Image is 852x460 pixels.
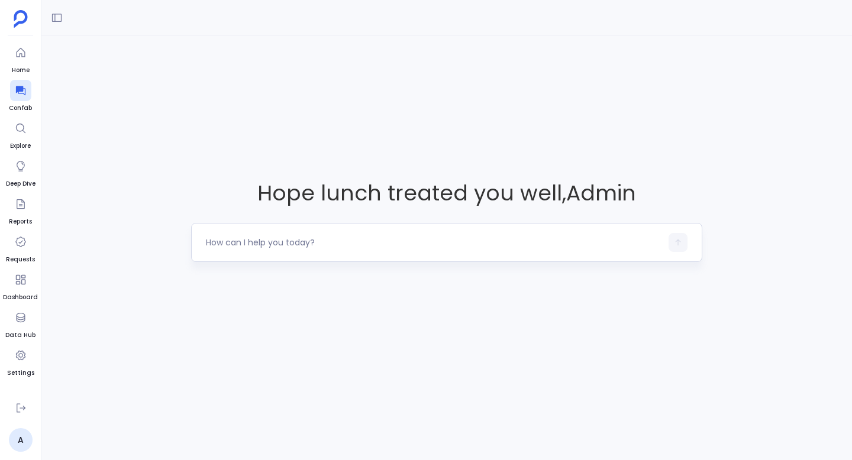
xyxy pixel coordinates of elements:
[6,179,35,189] span: Deep Dive
[6,156,35,189] a: Deep Dive
[10,66,31,75] span: Home
[5,307,35,340] a: Data Hub
[10,118,31,151] a: Explore
[5,331,35,340] span: Data Hub
[257,178,636,208] span: Hope lunch treated you well , Admin
[10,42,31,75] a: Home
[7,345,34,378] a: Settings
[9,103,32,113] span: Confab
[10,141,31,151] span: Explore
[14,10,28,28] img: petavue logo
[7,368,34,378] span: Settings
[3,269,38,302] a: Dashboard
[6,231,35,264] a: Requests
[9,80,32,113] a: Confab
[3,293,38,302] span: Dashboard
[9,217,32,226] span: Reports
[6,255,35,264] span: Requests
[9,193,32,226] a: Reports
[9,428,33,452] a: A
